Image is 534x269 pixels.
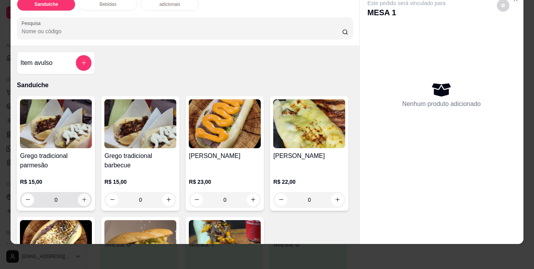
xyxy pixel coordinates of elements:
[20,178,92,186] p: R$ 15,00
[189,151,261,161] h4: [PERSON_NAME]
[34,1,58,7] p: Sanduíche
[159,1,180,7] p: adicionais
[20,151,92,170] h4: Grego tradicional parmesão
[247,194,259,206] button: increase-product-quantity
[189,99,261,148] img: product-image
[17,81,353,90] p: Sanduíche
[367,7,446,18] p: MESA 1
[20,58,52,68] h4: Item avulso
[104,151,176,170] h4: Grego tradicional barbecue
[189,220,261,269] img: product-image
[104,99,176,148] img: product-image
[273,99,345,148] img: product-image
[275,194,287,206] button: decrease-product-quantity
[76,55,91,71] button: add-separate-item
[402,99,481,109] p: Nenhum produto adicionado
[104,220,176,269] img: product-image
[20,99,92,148] img: product-image
[78,194,90,206] button: increase-product-quantity
[106,194,118,206] button: decrease-product-quantity
[331,194,344,206] button: increase-product-quantity
[100,1,116,7] p: Bebidas
[22,27,342,35] input: Pesquisa
[20,220,92,269] img: product-image
[273,178,345,186] p: R$ 22,00
[190,194,203,206] button: decrease-product-quantity
[189,178,261,186] p: R$ 23,00
[22,20,43,27] label: Pesquisa
[162,194,175,206] button: increase-product-quantity
[273,151,345,161] h4: [PERSON_NAME]
[104,178,176,186] p: R$ 15,00
[22,194,34,206] button: decrease-product-quantity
